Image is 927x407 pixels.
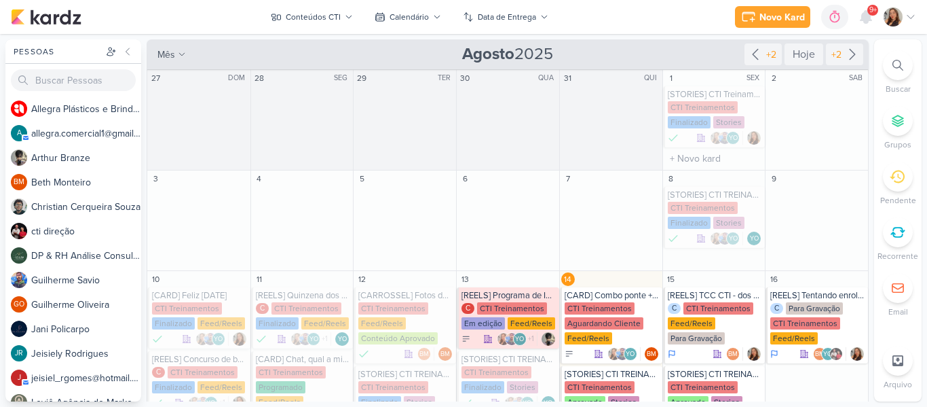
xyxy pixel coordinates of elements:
[645,347,658,361] div: Responsável: Beth Monteiro
[228,73,249,84] div: DOM
[11,247,27,264] img: DP & RH Análise Consultiva
[355,172,368,185] div: 5
[821,347,835,361] div: Yasmin Oliveira
[31,249,141,263] div: D P & R H A n á l i s e C o n s u l t i v a
[767,272,780,286] div: 16
[869,5,877,16] span: 9+
[497,332,510,346] img: Franciluce Carvalho
[668,290,763,301] div: [REELS] TCC CTI - dos preparativos a apresentação
[11,149,27,166] img: Arthur Branze
[301,317,349,330] div: Feed/Reels
[152,367,165,378] div: C
[335,332,349,346] div: Yasmin Oliveira
[438,347,452,361] div: Beth Monteiro
[786,302,843,315] div: Para Gravação
[726,347,743,361] div: Colaboradores: Beth Monteiro
[668,303,681,314] div: C
[544,400,552,407] p: YO
[784,43,823,65] div: Hoje
[149,272,162,286] div: 10
[461,334,471,344] div: A Fazer
[607,347,621,361] img: Franciluce Carvalho
[668,131,679,145] div: Finalizado
[523,400,531,407] p: YO
[877,250,918,262] p: Recorrente
[152,332,163,346] div: Finalizado
[884,378,912,391] p: Arquivo
[419,351,429,358] p: BM
[718,232,732,245] img: Guilherme Savio
[290,332,331,346] div: Colaboradores: Franciluce Carvalho, Guilherme Savio, Yasmin Oliveira, Arthur Branze
[616,347,629,361] img: Guilherme Savio
[726,131,740,145] div: Yasmin Oliveira
[338,336,347,343] p: YO
[664,172,678,185] div: 8
[11,46,103,58] div: Pessoas
[307,332,320,346] div: Yasmin Oliveira
[515,336,524,343] p: YO
[18,374,21,382] p: j
[527,334,534,344] span: +1
[290,332,304,346] img: Franciluce Carvalho
[438,73,455,84] div: TER
[668,381,738,393] div: CTI Treinamentos
[31,175,141,190] div: B e t h M o n t e i r o
[214,336,223,343] p: YO
[271,302,341,315] div: CTI Treinamentos
[252,71,266,85] div: 28
[358,332,438,344] div: Conteúdo Aprovado
[309,336,318,343] p: YO
[252,272,266,286] div: 11
[770,290,865,301] div: [REELS] Tentando enrolar o professor para ele não passar prova.
[256,354,351,365] div: [CARD] Chat, qual a minha bênção?
[770,303,783,314] div: C
[735,6,810,28] button: Novo Kard
[204,332,217,346] img: Guilherme Savio
[195,332,209,346] img: Franciluce Carvalho
[666,150,763,167] input: + Novo kard
[461,290,556,301] div: [REELS] Programa de Indicação
[152,290,248,301] div: [CARD] Feliz dia dos pais
[565,349,574,359] div: A Fazer
[462,44,514,64] strong: Agosto
[440,351,450,358] p: BM
[461,354,556,365] div: [STORIES] CTI TREINAMENTOS
[767,71,780,85] div: 2
[668,349,676,359] div: Em Andamento
[505,332,518,346] img: Guilherme Savio
[477,302,547,315] div: CTI Treinamentos
[747,347,761,361] img: Franciluce Carvalho
[668,217,711,229] div: Finalizado
[197,317,245,330] div: Feed/Reels
[14,301,24,308] p: GO
[710,232,723,245] img: Franciluce Carvalho
[11,69,136,91] input: Buscar Pessoas
[813,347,827,361] div: Beth Monteiro
[195,332,229,346] div: Colaboradores: Franciluce Carvalho, Guilherme Savio, Yasmin Oliveira
[497,332,537,346] div: Colaboradores: Franciluce Carvalho, Guilherme Savio, Yasmin Oliveira, Arthur Branze
[256,290,351,301] div: [REELS] Quinzena dos pais
[538,73,558,84] div: QUA
[747,347,761,361] div: Responsável: Franciluce Carvalho
[710,232,743,245] div: Colaboradores: Franciluce Carvalho, Guilherme Savio, Yasmin Oliveira
[358,317,406,330] div: Feed/Reels
[747,232,761,245] div: Responsável: Yasmin Oliveira
[417,347,434,361] div: Colaboradores: Beth Monteiro
[31,200,141,214] div: C h r i s t i a n C e r q u e i r a S o u z a
[355,272,368,286] div: 12
[507,381,538,393] div: Stories
[888,306,908,318] p: Email
[31,371,141,385] div: j e i s i e l _ r g o m e s @ h o t m a i l . c o m
[813,347,846,361] div: Colaboradores: Beth Monteiro, Yasmin Oliveira, cti direção
[565,317,643,330] div: Aguardando Cliente
[565,381,635,393] div: CTI Treinamentos
[726,232,740,245] div: Yasmin Oliveira
[334,73,352,84] div: SEG
[252,172,266,185] div: 4
[770,332,818,344] div: Feed/Reels
[11,9,81,25] img: kardz.app
[17,130,22,137] p: a
[11,296,27,313] div: Guilherme Oliveira
[713,116,744,128] div: Stories
[11,174,27,190] div: Beth Monteiro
